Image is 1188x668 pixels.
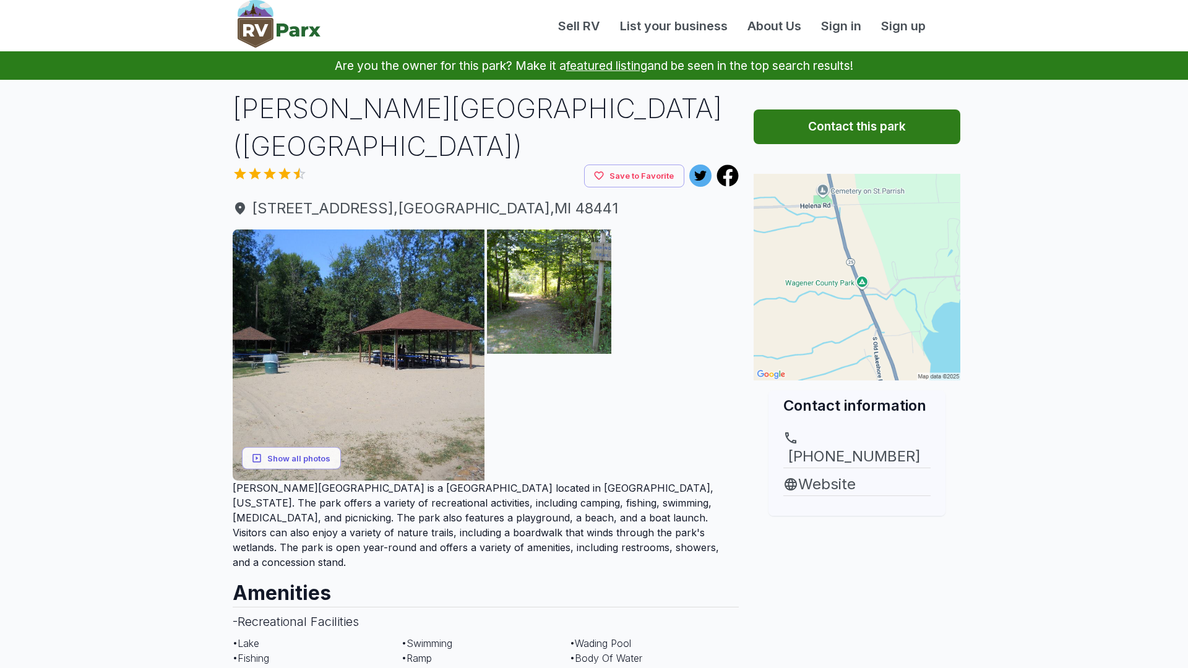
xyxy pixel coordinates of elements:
span: • Fishing [233,652,269,664]
a: Sell RV [548,17,610,35]
a: [STREET_ADDRESS],[GEOGRAPHIC_DATA],MI 48441 [233,197,739,220]
img: AAcXr8q7EA7dqIWtAOMDIlcRtPpFh2IaHPYYsnv6C9bumRQPj1NW90qKyopd-K8fOTp7x9ah4o3CfgnF17e5TaAO7iQjeqPJU... [487,229,611,354]
button: Contact this park [754,109,960,144]
img: AAcXr8qHNzWcYAykJtJ_K5Q-1g5pwbrAg9ZPaV3QkmAwYf7cc1sBEfn5LiUNnbLWEF3xb9ouGlW3IA56puvPYzqBdpoXuCFb0... [614,229,739,354]
button: Save to Favorite [584,165,684,187]
h2: Contact information [783,395,931,416]
a: featured listing [566,58,647,73]
p: [PERSON_NAME][GEOGRAPHIC_DATA] is a [GEOGRAPHIC_DATA] located in [GEOGRAPHIC_DATA], [US_STATE]. T... [233,481,739,570]
a: Website [783,473,931,495]
img: AAcXr8q--sJRm-eBczo9R5_T15NIsymAajwqoWlchQcf5RzdgfZeKoMBACn5d5Ua-4eQq-MUoGq8GoN6PxFCPkIeecLzpzFVe... [233,229,484,481]
h2: Amenities [233,570,739,607]
span: • Ramp [402,652,432,664]
img: AAcXr8pgZ1gn3iamEWwxBpd_p4piOAIYT6zt4BQcrWyPdi4QiwREgqeyJkHYR6ILSY6WOhr7eQ_XmXcz9rtkbxOrtZlG7bmm9... [487,357,611,481]
p: Are you the owner for this park? Make it a and be seen in the top search results! [15,51,1173,80]
span: • Lake [233,637,259,649]
a: List your business [610,17,738,35]
a: Sign in [811,17,871,35]
span: [STREET_ADDRESS] , [GEOGRAPHIC_DATA] , MI 48441 [233,197,739,220]
h1: [PERSON_NAME][GEOGRAPHIC_DATA] ([GEOGRAPHIC_DATA]) [233,90,739,165]
img: Map for Wagener Park (Huron County Park) [754,174,960,380]
span: • Wading Pool [570,637,631,649]
button: Show all photos [242,447,341,469]
a: [PHONE_NUMBER] [783,430,931,468]
span: • Swimming [402,637,452,649]
img: AAcXr8oHZMaObZ6U4kcKjaLVMaNciivM79SQZYqMwoBaUlKBLehKog4gKBuDG8D2h6qFofqiHIi1_SClubIaFCFVZCVE7mNcZ... [614,357,739,481]
a: About Us [738,17,811,35]
a: Sign up [871,17,936,35]
h3: - Recreational Facilities [233,607,739,636]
